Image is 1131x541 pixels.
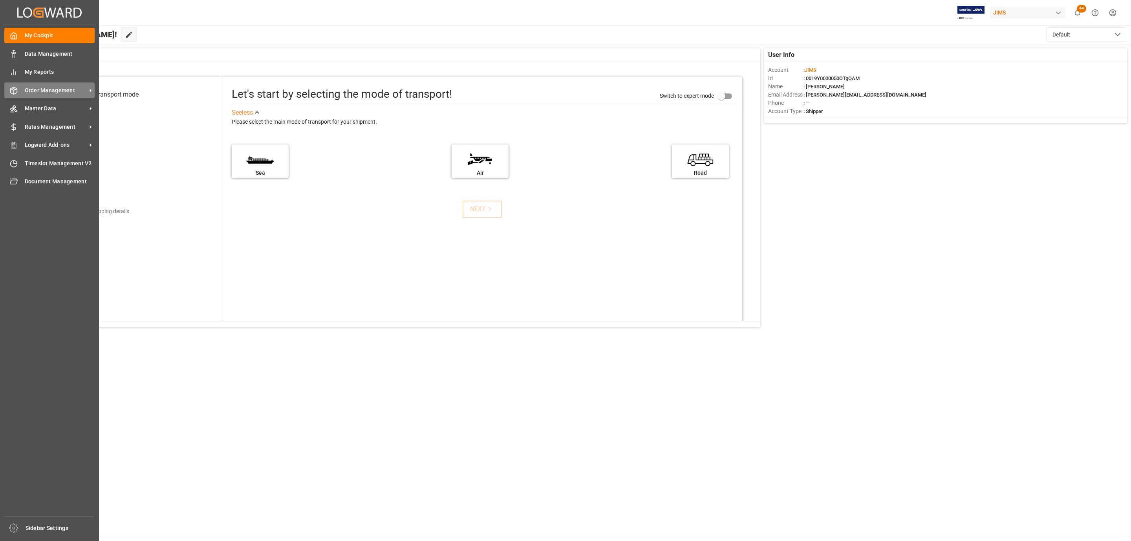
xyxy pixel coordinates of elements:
div: See less [232,108,253,117]
button: NEXT [463,201,502,218]
div: Add shipping details [80,207,129,216]
a: My Reports [4,64,95,80]
div: Road [676,169,725,177]
a: Document Management [4,174,95,189]
span: Account Type [768,107,803,115]
a: Timeslot Management V2 [4,155,95,171]
span: Order Management [25,86,87,95]
span: Data Management [25,50,95,58]
div: Please select the main mode of transport for your shipment. [232,117,737,127]
button: open menu [1047,27,1125,42]
span: : — [803,100,810,106]
div: Sea [236,169,285,177]
span: Phone [768,99,803,107]
span: : [PERSON_NAME][EMAIL_ADDRESS][DOMAIN_NAME] [803,92,926,98]
div: NEXT [470,205,494,214]
span: Rates Management [25,123,87,131]
span: Sidebar Settings [26,524,96,532]
div: Let's start by selecting the mode of transport! [232,86,452,102]
span: Email Address [768,91,803,99]
span: User Info [768,50,794,60]
span: : [803,67,816,73]
span: Document Management [25,177,95,186]
a: Data Management [4,46,95,61]
span: Master Data [25,104,87,113]
button: Help Center [1086,4,1104,22]
div: Air [456,169,505,177]
span: Timeslot Management V2 [25,159,95,168]
span: My Cockpit [25,31,95,40]
span: JIMS [805,67,816,73]
span: My Reports [25,68,95,76]
span: Account [768,66,803,74]
span: Switch to expert mode [660,93,714,99]
div: JIMS [990,7,1065,18]
span: : 0019Y0000050OTgQAM [803,75,860,81]
span: : Shipper [803,108,823,114]
span: Id [768,74,803,82]
div: Select transport mode [78,90,139,99]
button: show 44 new notifications [1069,4,1086,22]
span: Default [1052,31,1070,39]
span: 44 [1077,5,1086,13]
a: My Cockpit [4,28,95,43]
button: JIMS [990,5,1069,20]
img: Exertis%20JAM%20-%20Email%20Logo.jpg_1722504956.jpg [957,6,985,20]
span: Name [768,82,803,91]
span: : [PERSON_NAME] [803,84,845,90]
span: Logward Add-ons [25,141,87,149]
